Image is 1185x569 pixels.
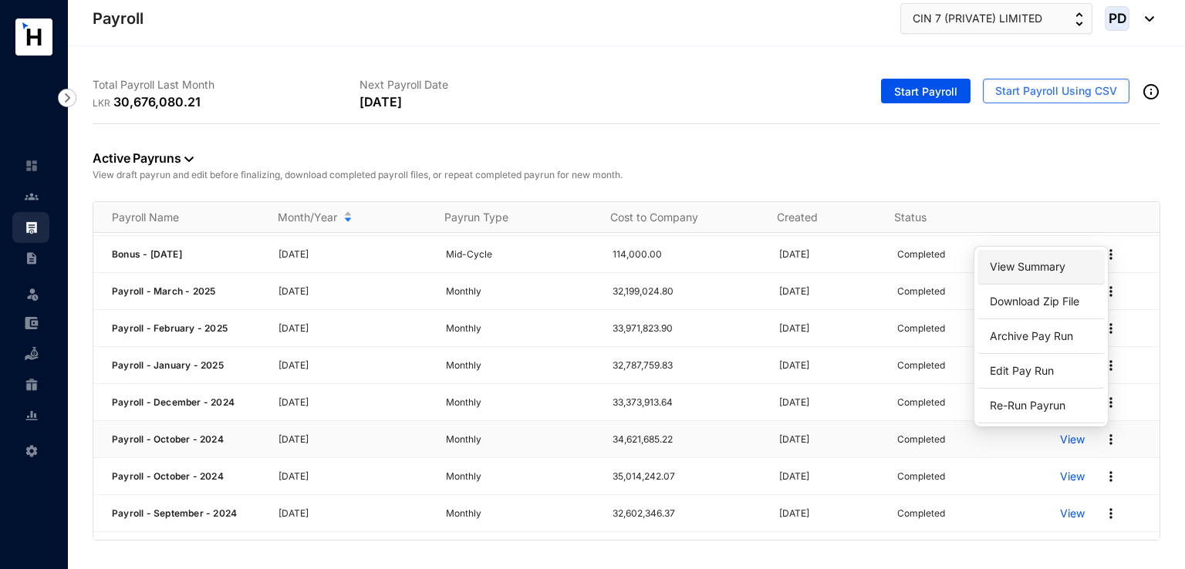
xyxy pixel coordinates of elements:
[58,89,76,107] img: nav-icon-right.af6afadce00d159da59955279c43614e.svg
[987,323,1096,349] p: Archive Pay Run
[25,221,39,234] img: payroll.289672236c54bbec4828.svg
[897,395,945,410] p: Completed
[112,285,215,297] span: Payroll - March - 2025
[779,432,879,447] p: [DATE]
[897,469,945,484] p: Completed
[12,212,49,243] li: Payroll
[12,338,49,369] li: Loan
[25,378,39,392] img: gratuity-unselected.a8c340787eea3cf492d7.svg
[1103,432,1119,447] img: more.27664ee4a8faa814348e188645a3c1fc.svg
[1103,469,1119,484] img: more.27664ee4a8faa814348e188645a3c1fc.svg
[278,210,337,225] span: Month/Year
[1103,506,1119,521] img: more.27664ee4a8faa814348e188645a3c1fc.svg
[897,358,945,373] p: Completed
[758,202,876,233] th: Created
[446,321,594,336] p: Monthly
[613,395,761,410] p: 33,373,913.64
[613,432,761,447] p: 34,621,685.22
[12,181,49,212] li: Contacts
[897,506,945,521] p: Completed
[12,243,49,274] li: Contracts
[1108,12,1126,25] span: PD
[990,399,1065,412] span: Re-Run Payrun
[112,470,224,482] span: Payroll - October - 2024
[1103,395,1119,410] img: more.27664ee4a8faa814348e188645a3c1fc.svg
[1075,12,1083,26] img: up-down-arrow.74152d26bf9780fbf563ca9c90304185.svg
[25,347,39,361] img: loan-unselected.d74d20a04637f2d15ab5.svg
[279,284,427,299] p: [DATE]
[894,84,957,99] span: Start Payroll
[779,247,879,262] p: [DATE]
[446,432,594,447] p: Monthly
[881,79,971,103] button: Start Payroll
[446,469,594,484] p: Monthly
[1103,284,1119,299] img: more.27664ee4a8faa814348e188645a3c1fc.svg
[1137,16,1154,22] img: dropdown-black.8e83cc76930a90b1a4fdb6d089b7bf3a.svg
[279,469,427,484] p: [DATE]
[93,202,259,233] th: Payroll Name
[12,150,49,181] li: Home
[592,202,758,233] th: Cost to Company
[897,284,945,299] p: Completed
[897,247,945,262] p: Completed
[613,358,761,373] p: 32,787,759.83
[779,506,879,521] p: [DATE]
[897,321,945,336] p: Completed
[1103,321,1119,336] img: more.27664ee4a8faa814348e188645a3c1fc.svg
[25,316,39,330] img: expense-unselected.2edcf0507c847f3e9e96.svg
[779,395,879,410] p: [DATE]
[613,469,761,484] p: 35,014,242.07
[93,150,194,166] a: Active Payruns
[93,77,360,93] p: Total Payroll Last Month
[25,444,39,458] img: settings-unselected.1febfda315e6e19643a1.svg
[112,507,237,519] span: Payroll - September - 2024
[93,167,1160,183] p: View draft payrun and edit before finalizing, download completed payroll files, or repeat complet...
[184,157,194,162] img: dropdown-black.8e83cc76930a90b1a4fdb6d089b7bf3a.svg
[93,8,143,29] p: Payroll
[12,400,49,431] li: Reports
[25,251,39,265] img: contract-unselected.99e2b2107c0a7dd48938.svg
[897,432,945,447] p: Completed
[613,321,761,336] p: 33,971,823.90
[613,247,761,262] p: 114,000.00
[112,433,224,445] span: Payroll - October - 2024
[25,159,39,173] img: home-unselected.a29eae3204392db15eaf.svg
[1060,432,1085,447] a: View
[779,358,879,373] p: [DATE]
[12,308,49,338] li: Expenses
[360,77,626,93] p: Next Payroll Date
[983,79,1129,103] button: Start Payroll Using CSV
[913,10,1042,27] span: CIN 7 (PRIVATE) LIMITED
[446,247,594,262] p: Mid-Cycle
[279,321,427,336] p: [DATE]
[25,409,39,423] img: report-unselected.e6a6b4230fc7da01f883.svg
[426,202,592,233] th: Payrun Type
[995,83,1117,99] span: Start Payroll Using CSV
[613,284,761,299] p: 32,199,024.80
[112,248,182,260] span: Bonus - [DATE]
[613,506,761,521] p: 32,602,346.37
[987,288,1096,315] a: Download Zip File
[279,395,427,410] p: [DATE]
[1060,506,1085,521] a: View
[446,506,594,521] p: Monthly
[446,358,594,373] p: Monthly
[12,369,49,400] li: Gratuity
[279,432,427,447] p: [DATE]
[987,254,1096,280] a: View Summary
[779,321,879,336] p: [DATE]
[113,93,201,111] p: 30,676,080.21
[1103,358,1119,373] img: more.27664ee4a8faa814348e188645a3c1fc.svg
[779,284,879,299] p: [DATE]
[1142,82,1160,101] img: info-outined.c2a0bb1115a2853c7f4cb4062ec879bc.svg
[279,247,427,262] p: [DATE]
[987,358,1096,384] p: Edit Pay Run
[1103,247,1119,262] img: more.27664ee4a8faa814348e188645a3c1fc.svg
[779,469,879,484] p: [DATE]
[25,286,40,301] img: leave-unselected.2934df6273408c3f84d9.svg
[112,359,224,371] span: Payroll - January - 2025
[93,96,113,111] p: LKR
[446,284,594,299] p: Monthly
